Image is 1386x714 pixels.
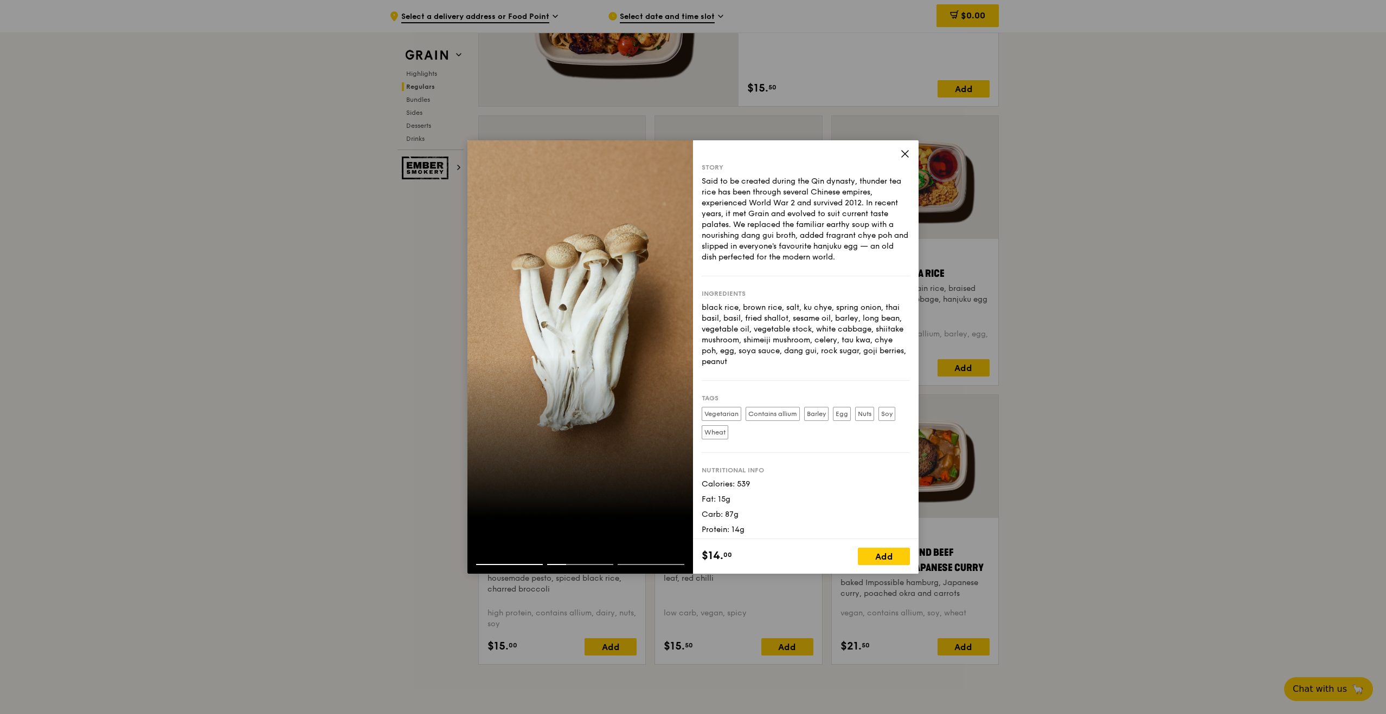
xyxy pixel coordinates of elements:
label: Wheat [702,425,728,439]
label: Soy [878,407,895,421]
span: 00 [723,550,732,559]
label: Vegetarian [702,407,741,421]
div: Tags [702,394,910,403]
div: Story [702,163,910,172]
div: Said to be created during the Qin dynasty, thunder tea rice has been through several Chinese empi... [702,176,910,263]
div: Add [858,548,910,565]
span: $14. [702,548,723,564]
div: Carb: 87g [702,509,910,520]
div: Ingredients [702,289,910,298]
div: Calories: 539 [702,479,910,490]
div: Nutritional info [702,466,910,475]
div: black rice, brown rice, salt, ku chye, spring onion, thai basil, basil, fried shallot, sesame oil... [702,302,910,367]
div: Fat: 15g [702,494,910,505]
div: Protein: 14g [702,524,910,535]
label: Contains allium [746,407,800,421]
label: Nuts [855,407,874,421]
label: Barley [804,407,829,421]
label: Egg [833,407,851,421]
